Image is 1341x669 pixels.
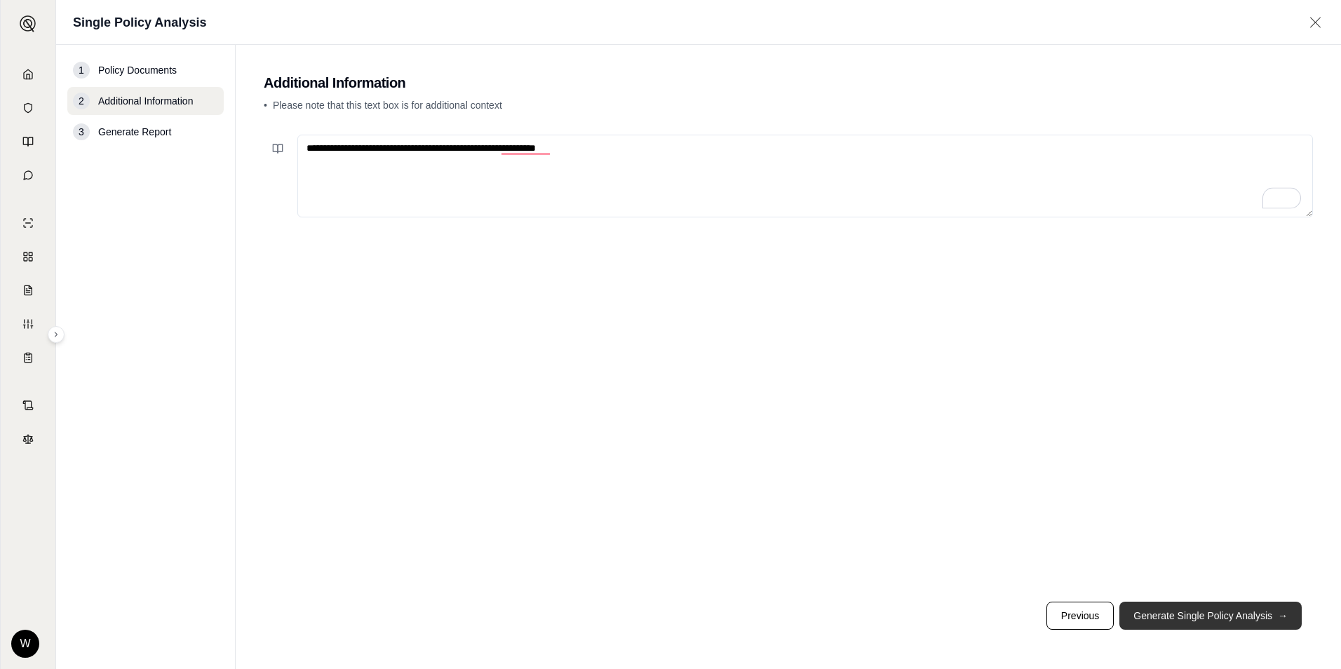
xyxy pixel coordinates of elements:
[98,125,171,139] span: Generate Report
[1278,609,1288,623] span: →
[4,59,53,90] a: Home
[4,241,53,272] a: Policy Comparisons
[4,342,53,373] a: Coverage Table
[4,424,53,454] a: Legal Search Engine
[73,62,90,79] div: 1
[48,326,65,343] button: Expand sidebar
[264,73,1313,93] h2: Additional Information
[73,13,206,32] h1: Single Policy Analysis
[4,390,53,421] a: Contract Analysis
[11,630,39,658] div: W
[1119,602,1302,630] button: Generate Single Policy Analysis→
[264,100,267,111] span: •
[4,126,53,157] a: Prompt Library
[14,10,42,38] button: Expand sidebar
[4,275,53,306] a: Claim Coverage
[297,135,1313,217] textarea: To enrich screen reader interactions, please activate Accessibility in Grammarly extension settings
[4,309,53,339] a: Custom Report
[20,15,36,32] img: Expand sidebar
[98,63,177,77] span: Policy Documents
[273,100,502,111] span: Please note that this text box is for additional context
[73,123,90,140] div: 3
[1046,602,1114,630] button: Previous
[73,93,90,109] div: 2
[4,93,53,123] a: Documents Vault
[98,94,193,108] span: Additional Information
[4,208,53,238] a: Single Policy
[4,160,53,191] a: Chat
